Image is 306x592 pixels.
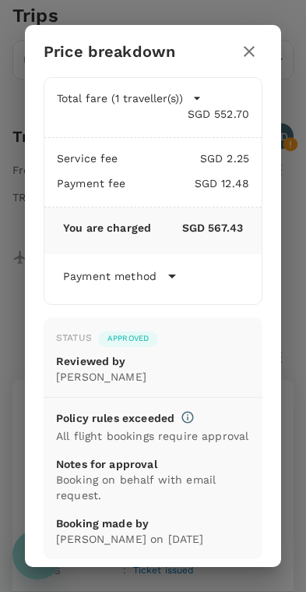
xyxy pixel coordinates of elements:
[56,410,174,426] p: Policy rules exceeded
[57,106,249,122] p: SGD 552.70
[151,220,243,236] p: SGD 567.43
[56,456,250,472] p: Notes for approval
[56,331,92,346] div: Status
[56,428,248,444] p: All flight bookings require approval
[57,175,126,191] p: Payment fee
[126,175,249,191] p: SGD 12.48
[56,369,250,385] p: [PERSON_NAME]
[44,39,175,64] h6: Price breakdown
[98,333,158,344] span: Approved
[57,90,183,106] p: Total fare (1 traveller(s))
[56,472,250,503] p: Booking on behalf with email request.
[56,531,250,547] p: [PERSON_NAME] on [DATE]
[56,353,250,369] p: Reviewed by
[118,151,249,166] p: SGD 2.25
[63,268,157,284] p: Payment method
[57,90,202,106] button: Total fare (1 traveller(s))
[63,220,151,236] p: You are charged
[57,151,118,166] p: Service fee
[56,516,250,531] p: Booking made by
